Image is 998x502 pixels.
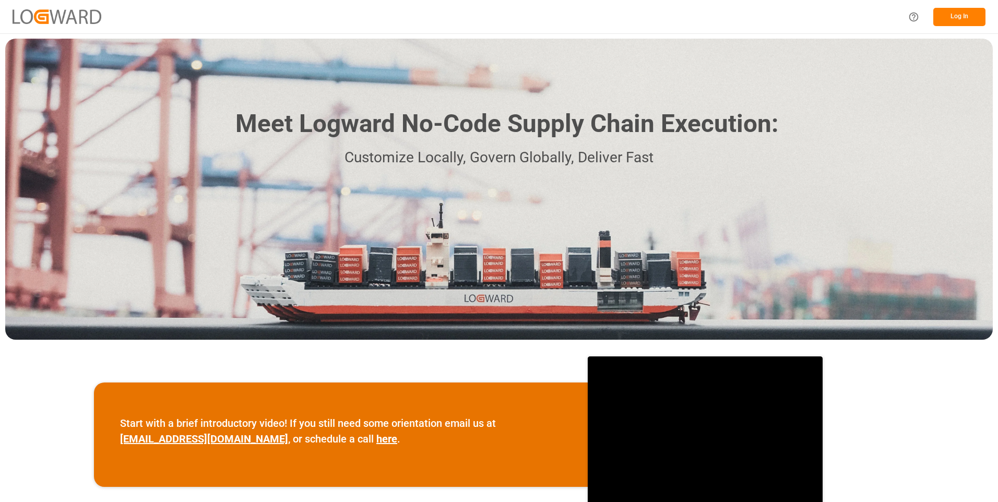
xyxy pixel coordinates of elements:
[13,9,101,23] img: Logward_new_orange.png
[120,415,562,447] p: Start with a brief introductory video! If you still need some orientation email us at , or schedu...
[220,146,778,170] p: Customize Locally, Govern Globally, Deliver Fast
[376,433,397,445] a: here
[933,8,985,26] button: Log In
[902,5,925,29] button: Help Center
[235,105,778,142] h1: Meet Logward No-Code Supply Chain Execution:
[120,433,288,445] a: [EMAIL_ADDRESS][DOMAIN_NAME]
